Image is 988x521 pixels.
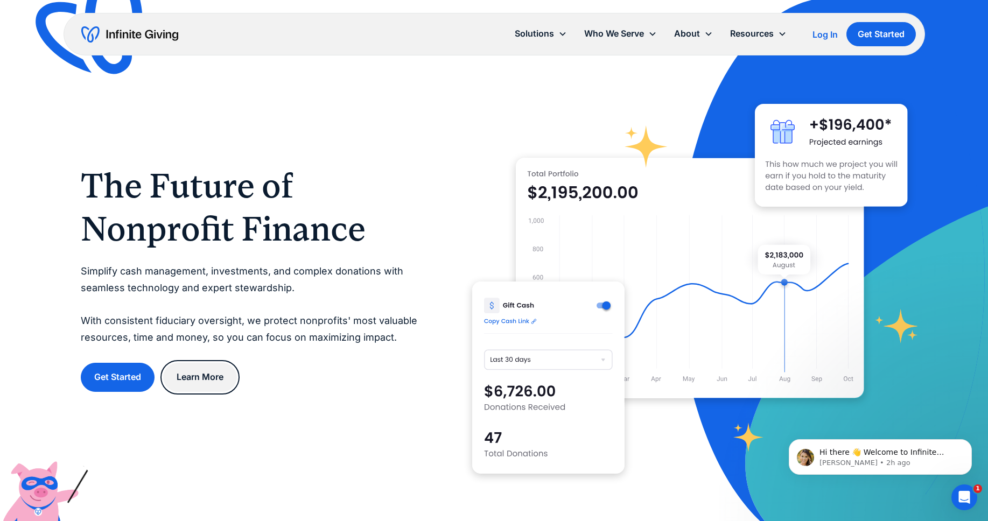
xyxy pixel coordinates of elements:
[812,30,838,39] div: Log In
[576,22,665,45] div: Who We Serve
[515,26,554,41] div: Solutions
[81,263,429,346] p: Simplify cash management, investments, and complex donations with seamless technology and expert ...
[163,363,237,391] a: Learn More
[665,22,721,45] div: About
[516,158,864,398] img: nonprofit donation platform
[846,22,916,46] a: Get Started
[506,22,576,45] div: Solutions
[875,309,919,343] img: fundraising star
[81,26,178,43] a: home
[674,26,700,41] div: About
[973,484,982,493] span: 1
[812,28,838,41] a: Log In
[472,281,625,474] img: donation software for nonprofits
[773,417,988,492] iframe: Intercom notifications message
[721,22,795,45] div: Resources
[81,164,429,250] h1: The Future of Nonprofit Finance
[584,26,644,41] div: Who We Serve
[81,363,155,391] a: Get Started
[951,484,977,510] iframe: Intercom live chat
[730,26,774,41] div: Resources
